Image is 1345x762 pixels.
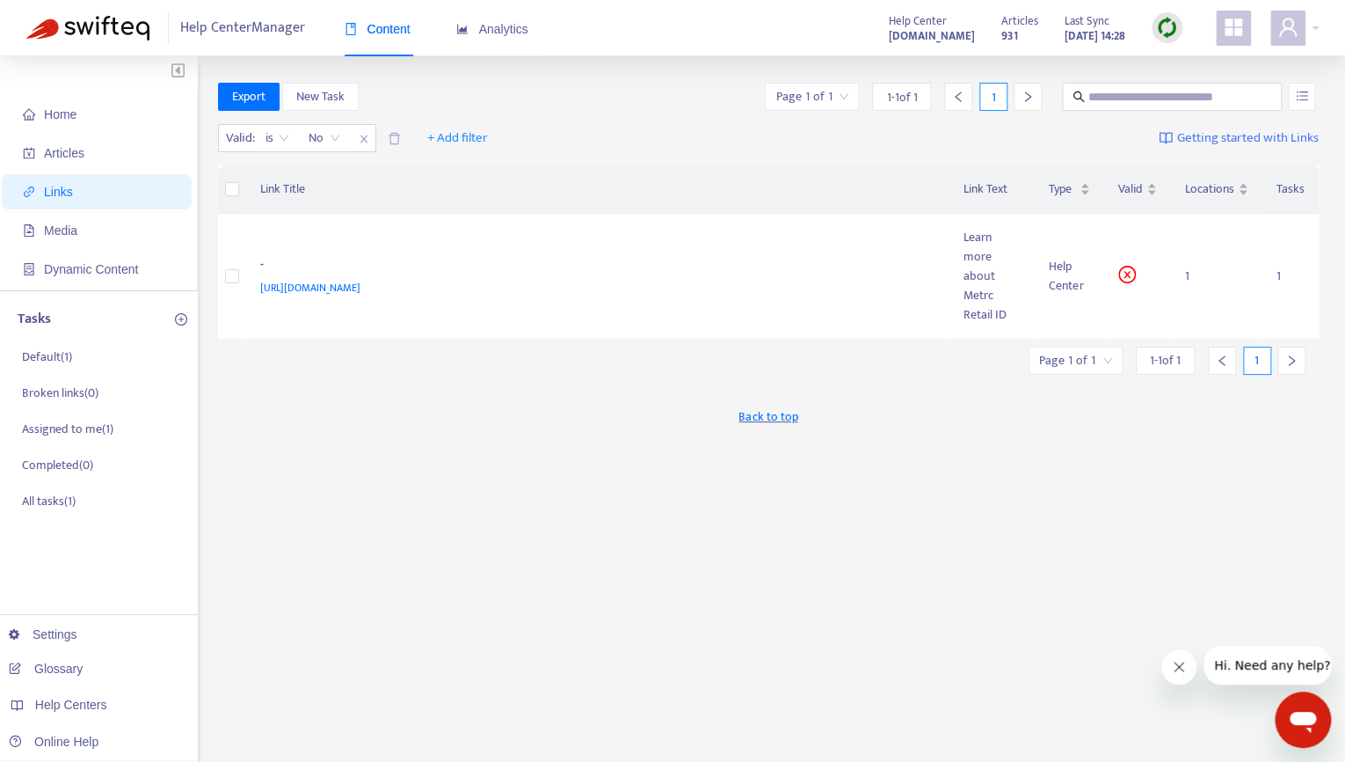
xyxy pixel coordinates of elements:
[35,698,107,712] span: Help Centers
[246,165,949,214] th: Link Title
[1001,11,1038,31] span: Articles
[1104,165,1171,214] th: Valid
[1049,180,1076,199] span: Type
[22,420,113,438] p: Assigned to me ( 1 )
[1203,646,1331,685] iframe: Message from company
[456,22,528,36] span: Analytics
[22,348,72,366] p: Default ( 1 )
[44,146,84,160] span: Articles
[309,125,340,151] span: No
[22,492,76,510] p: All tasks ( 1 )
[23,147,35,159] span: account-book
[232,87,265,106] span: Export
[1072,91,1085,103] span: search
[260,279,360,297] span: [URL][DOMAIN_NAME]
[9,627,77,641] a: Settings
[9,662,83,676] a: Glossary
[1262,214,1319,340] td: 1
[1161,649,1196,685] iframe: Close message
[952,91,964,103] span: left
[265,125,289,151] span: is
[353,128,375,150] span: close
[427,128,488,149] span: + Add filter
[1171,165,1262,214] th: Locations
[26,16,149,40] img: Swifteq
[1185,180,1234,199] span: Locations
[180,11,305,45] span: Help Center Manager
[456,23,469,35] span: area-chart
[9,735,98,749] a: Online Help
[1159,124,1319,152] a: Getting started with Links
[979,83,1007,111] div: 1
[949,165,1036,214] th: Link Text
[1065,11,1109,31] span: Last Sync
[44,223,77,238] span: Media
[1262,165,1319,214] th: Tasks
[1159,131,1173,145] img: image-link
[1216,355,1228,367] span: left
[1277,17,1298,38] span: user
[1118,266,1136,283] span: close-circle
[886,88,917,106] span: 1 - 1 of 1
[1118,180,1143,199] span: Valid
[1035,165,1104,214] th: Type
[22,456,93,474] p: Completed ( 0 )
[1150,351,1181,370] span: 1 - 1 of 1
[44,185,73,199] span: Links
[963,228,1021,325] div: Learn more about Metrc Retail ID
[1275,692,1331,748] iframe: Button to launch messaging window
[44,262,138,276] span: Dynamic Content
[889,11,947,31] span: Help Center
[1243,347,1271,375] div: 1
[1049,257,1090,296] div: Help Center
[260,255,929,278] div: -
[738,407,797,426] span: Back to top
[1001,26,1018,46] strong: 931
[1177,128,1319,149] span: Getting started with Links
[345,23,357,35] span: book
[23,224,35,237] span: file-image
[44,107,76,121] span: Home
[282,83,359,111] button: New Task
[1065,26,1125,46] strong: [DATE] 14:28
[219,125,258,151] span: Valid :
[23,186,35,198] span: link
[1171,214,1262,340] td: 1
[1296,90,1308,102] span: unordered-list
[1156,17,1178,39] img: sync.dc5367851b00ba804db3.png
[296,87,345,106] span: New Task
[414,124,501,152] button: + Add filter
[22,384,98,402] p: Broken links ( 0 )
[388,132,401,145] span: delete
[345,22,411,36] span: Content
[23,108,35,121] span: home
[218,83,280,111] button: Export
[23,263,35,275] span: container
[889,26,975,46] a: [DOMAIN_NAME]
[18,309,51,330] p: Tasks
[1285,355,1298,367] span: right
[1021,91,1034,103] span: right
[175,313,187,326] span: plus-circle
[1223,17,1244,38] span: appstore
[1288,83,1315,111] button: unordered-list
